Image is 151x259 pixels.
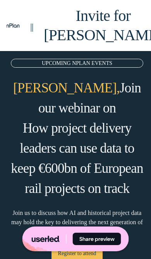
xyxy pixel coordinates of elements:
[11,121,143,196] span: How project delivery leaders can use data to keep €600bn of European rail projects on track
[73,233,121,245] button: Share preview
[30,22,33,32] span: ||
[11,210,143,235] span: Join us to discuss how AI and historical project data may hold the key to delivering the next gen...
[42,60,112,66] span: UPCOMING NPLAN EVENTS
[117,80,120,95] span: ,
[13,80,117,95] span: [PERSON_NAME]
